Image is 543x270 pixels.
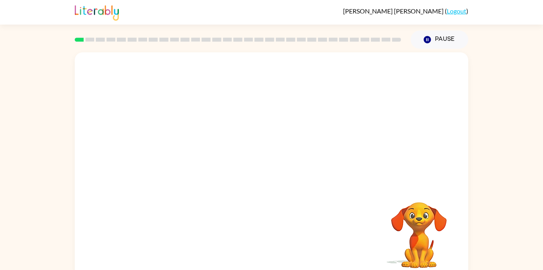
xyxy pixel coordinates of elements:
video: Your browser must support playing .mp4 files to use Literably. Please try using another browser. [379,190,459,269]
span: [PERSON_NAME] [PERSON_NAME] [343,7,445,15]
img: Literably [75,3,119,21]
a: Logout [447,7,466,15]
div: ( ) [343,7,468,15]
button: Pause [411,31,468,49]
